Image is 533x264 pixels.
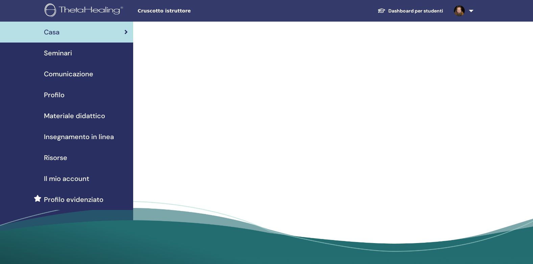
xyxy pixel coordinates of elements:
[44,132,114,142] span: Insegnamento in linea
[44,153,67,163] span: Risorse
[44,27,59,37] span: Casa
[44,69,93,79] span: Comunicazione
[454,5,465,16] img: default.jpg
[44,174,89,184] span: Il mio account
[372,5,449,17] a: Dashboard per studenti
[138,7,239,15] span: Cruscotto istruttore
[44,111,105,121] span: Materiale didattico
[44,194,103,205] span: Profilo evidenziato
[378,8,386,14] img: graduation-cap-white.svg
[44,90,65,100] span: Profilo
[45,3,125,19] img: logo.png
[44,48,72,58] span: Seminari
